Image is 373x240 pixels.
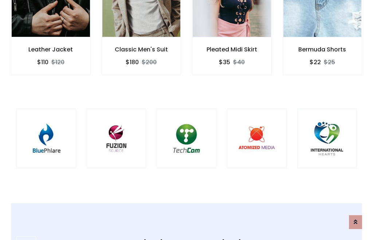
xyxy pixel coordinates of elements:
[233,58,245,66] del: $40
[310,59,321,66] h6: $22
[51,58,64,66] del: $120
[283,46,362,53] h6: Bermuda Shorts
[324,58,335,66] del: $25
[126,59,139,66] h6: $180
[219,59,230,66] h6: $35
[11,46,90,53] h6: Leather Jacket
[102,46,181,53] h6: Classic Men's Suit
[37,59,48,66] h6: $110
[142,58,157,66] del: $200
[192,46,271,53] h6: Pleated Midi Skirt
